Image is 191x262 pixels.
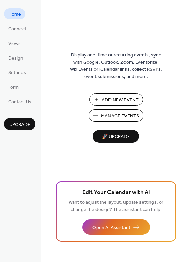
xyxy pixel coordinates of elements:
[4,52,27,63] a: Design
[8,11,21,18] span: Home
[82,219,150,235] button: Open AI Assistant
[4,23,30,34] a: Connect
[8,69,26,77] span: Settings
[9,121,30,128] span: Upgrade
[70,52,162,80] span: Display one-time or recurring events, sync with Google, Outlook, Zoom, Eventbrite, Wix Events or ...
[92,224,130,231] span: Open AI Assistant
[89,93,143,106] button: Add New Event
[8,84,19,91] span: Form
[8,26,26,33] span: Connect
[97,132,135,142] span: 🚀 Upgrade
[8,55,23,62] span: Design
[8,99,31,106] span: Contact Us
[4,96,35,107] a: Contact Us
[69,198,163,214] span: Want to adjust the layout, update settings, or change the design? The assistant can help.
[4,67,30,78] a: Settings
[8,40,21,47] span: Views
[4,81,23,93] a: Form
[89,109,143,122] button: Manage Events
[4,8,25,19] a: Home
[4,37,25,49] a: Views
[93,130,139,143] button: 🚀 Upgrade
[101,113,139,120] span: Manage Events
[4,118,35,130] button: Upgrade
[82,188,150,197] span: Edit Your Calendar with AI
[102,97,139,104] span: Add New Event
